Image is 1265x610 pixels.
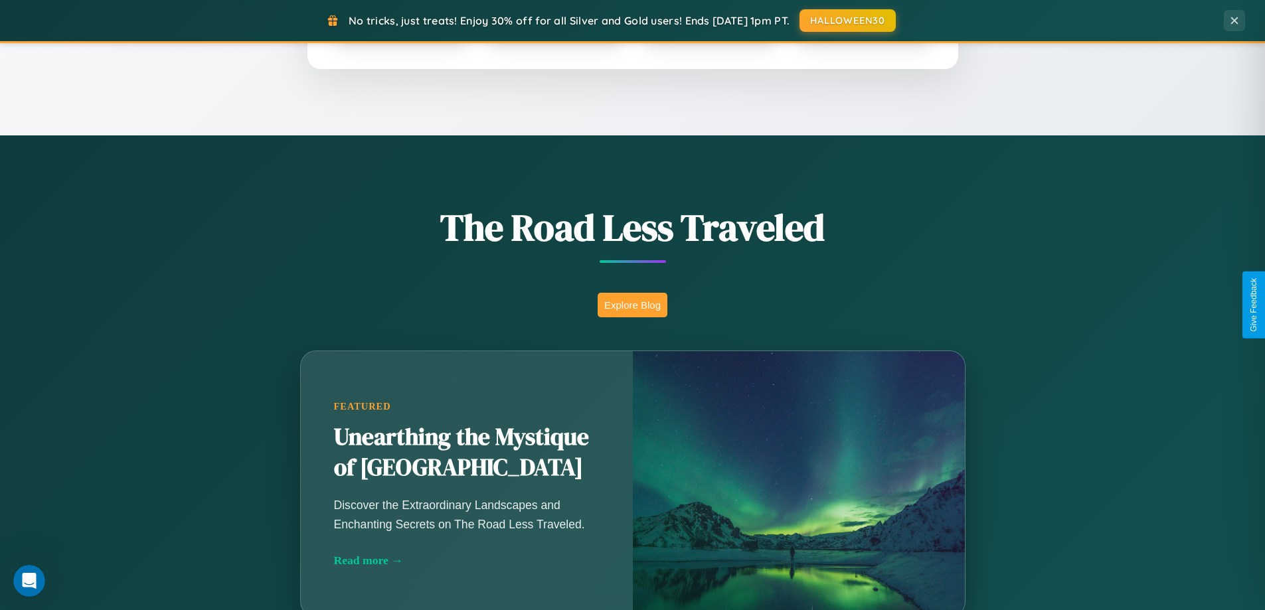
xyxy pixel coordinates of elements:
button: Explore Blog [598,293,667,317]
div: Read more → [334,554,600,568]
h1: The Road Less Traveled [234,202,1031,253]
span: No tricks, just treats! Enjoy 30% off for all Silver and Gold users! Ends [DATE] 1pm PT. [349,14,790,27]
h2: Unearthing the Mystique of [GEOGRAPHIC_DATA] [334,422,600,483]
div: Give Feedback [1249,278,1258,332]
div: Featured [334,401,600,412]
p: Discover the Extraordinary Landscapes and Enchanting Secrets on The Road Less Traveled. [334,496,600,533]
button: HALLOWEEN30 [800,9,896,32]
iframe: Intercom live chat [13,565,45,597]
